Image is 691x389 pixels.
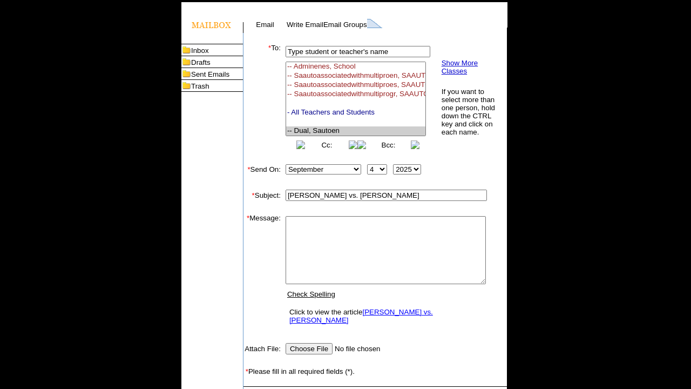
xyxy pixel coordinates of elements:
a: Write Email [287,21,323,29]
img: button_right.png [349,140,357,149]
a: Trash [191,82,209,90]
img: spacer.gif [243,203,254,214]
img: button_left.png [296,140,305,149]
a: Show More Classes [442,59,478,75]
img: folder_icon.gif [181,80,191,91]
a: Check Spelling [287,290,335,298]
img: spacer.gif [243,151,254,162]
a: Email Groups [323,21,367,29]
a: Email [256,21,274,29]
td: Message: [243,214,281,330]
a: Cc: [321,141,332,149]
td: To: [243,44,281,151]
img: spacer.gif [243,330,254,341]
option: -- Saautoassociatedwithmultiproen, SAAUTOASSOCIATEDWITHMULTIPROGRAMEN [286,71,425,81]
td: Send On: [243,162,281,177]
a: Inbox [191,46,209,55]
img: folder_icon.gif [181,44,191,56]
td: Attach File: [243,341,281,357]
option: -- Saautoassociatedwithmultiproes, SAAUTOASSOCIATEDWITHMULTIPROGRAMES [286,81,425,90]
a: Sent Emails [191,70,229,78]
td: Please fill in all required fields (*). [243,367,507,375]
img: spacer.gif [281,95,283,100]
td: Subject: [243,187,281,203]
img: button_left.png [357,140,366,149]
img: spacer.gif [243,357,254,367]
option: -- Saautoassociatedwithmultiprogr, SAAUTOASSOCIATEDWITHMULTIPROGRAMCLA [286,90,425,99]
img: folder_icon.gif [181,68,191,79]
td: Click to view the article [287,305,485,327]
a: Drafts [191,58,211,66]
option: -- Adminenes, School [286,62,425,71]
img: button_right.png [411,140,419,149]
option: - All Teachers and Students [286,108,425,117]
option: -- Dual, Sautoen [286,126,425,136]
img: spacer.gif [243,375,254,386]
td: If you want to select more than one person, hold down the CTRL key and click on each name. [441,87,498,137]
a: [PERSON_NAME] vs. [PERSON_NAME] [289,308,433,324]
img: folder_icon.gif [181,56,191,68]
img: spacer.gif [243,177,254,187]
a: Bcc: [382,141,396,149]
